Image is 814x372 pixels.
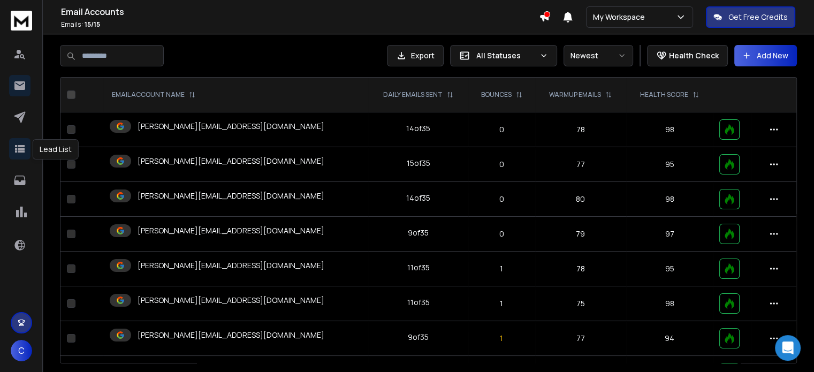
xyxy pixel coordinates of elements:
[475,229,529,239] p: 0
[535,286,626,321] td: 75
[535,217,626,252] td: 79
[387,45,444,66] button: Export
[475,159,529,170] p: 0
[647,45,728,66] button: Health Check
[33,139,79,160] div: Lead List
[476,50,535,61] p: All Statuses
[475,263,529,274] p: 1
[408,227,429,238] div: 9 of 35
[383,90,443,99] p: DAILY EMAILS SENT
[535,112,626,147] td: 78
[626,286,713,321] td: 98
[407,262,430,273] div: 11 of 35
[535,182,626,217] td: 80
[535,252,626,286] td: 78
[706,6,795,28] button: Get Free Credits
[775,335,801,361] div: Open Intercom Messenger
[85,20,100,29] span: 15 / 15
[535,147,626,182] td: 77
[669,50,719,61] p: Health Check
[138,156,324,166] p: [PERSON_NAME][EMAIL_ADDRESS][DOMAIN_NAME]
[626,252,713,286] td: 95
[407,297,430,308] div: 11 of 35
[11,340,32,361] button: C
[11,11,32,31] img: logo
[61,20,539,29] p: Emails :
[728,12,788,22] p: Get Free Credits
[626,147,713,182] td: 95
[475,298,529,309] p: 1
[481,90,512,99] p: BOUNCES
[112,90,195,99] div: EMAIL ACCOUNT NAME
[549,90,601,99] p: WARMUP EMAILS
[475,124,529,135] p: 0
[138,295,324,306] p: [PERSON_NAME][EMAIL_ADDRESS][DOMAIN_NAME]
[626,182,713,217] td: 98
[626,321,713,356] td: 94
[138,330,324,340] p: [PERSON_NAME][EMAIL_ADDRESS][DOMAIN_NAME]
[408,332,429,343] div: 9 of 35
[734,45,797,66] button: Add New
[61,5,539,18] h1: Email Accounts
[138,191,324,201] p: [PERSON_NAME][EMAIL_ADDRESS][DOMAIN_NAME]
[407,158,430,169] div: 15 of 35
[564,45,633,66] button: Newest
[138,260,324,271] p: [PERSON_NAME][EMAIL_ADDRESS][DOMAIN_NAME]
[593,12,649,22] p: My Workspace
[406,123,430,134] div: 14 of 35
[138,121,324,132] p: [PERSON_NAME][EMAIL_ADDRESS][DOMAIN_NAME]
[626,217,713,252] td: 97
[535,321,626,356] td: 77
[138,225,324,236] p: [PERSON_NAME][EMAIL_ADDRESS][DOMAIN_NAME]
[475,333,529,344] p: 1
[626,112,713,147] td: 98
[475,194,529,204] p: 0
[406,193,430,203] div: 14 of 35
[640,90,688,99] p: HEALTH SCORE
